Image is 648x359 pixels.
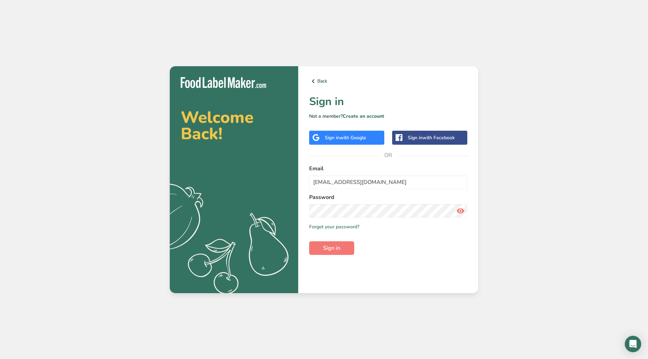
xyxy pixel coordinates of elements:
div: Sign in [408,134,455,141]
img: Food Label Maker [181,77,266,88]
a: Forgot your password? [309,223,359,230]
label: Password [309,193,467,201]
span: Sign in [323,244,340,252]
span: with Facebook [423,134,455,141]
a: Create an account [343,113,384,119]
button: Sign in [309,241,354,255]
div: Open Intercom Messenger [625,336,641,352]
label: Email [309,164,467,173]
a: Back [309,77,467,85]
h1: Sign in [309,94,467,110]
p: Not a member? [309,113,467,120]
div: Sign in [325,134,366,141]
input: Enter Your Email [309,175,467,189]
h2: Welcome Back! [181,109,287,142]
span: OR [378,145,399,166]
span: with Google [340,134,366,141]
